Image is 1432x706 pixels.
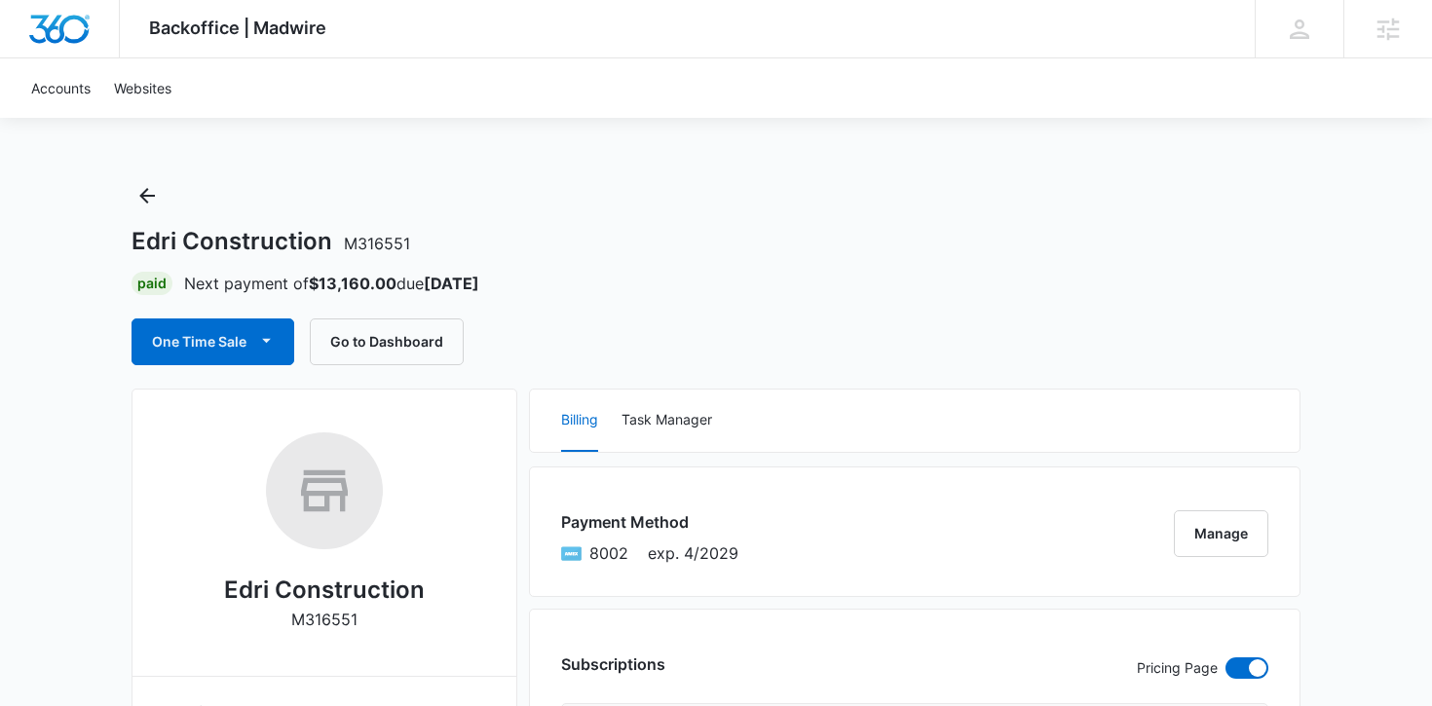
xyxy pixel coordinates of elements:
[344,234,410,253] span: M316551
[19,58,102,118] a: Accounts
[102,58,183,118] a: Websites
[648,541,738,565] span: exp. 4/2029
[622,390,712,452] button: Task Manager
[310,318,464,365] button: Go to Dashboard
[132,180,163,211] button: Back
[424,274,479,293] strong: [DATE]
[309,274,396,293] strong: $13,160.00
[132,318,294,365] button: One Time Sale
[1174,510,1268,557] button: Manage
[561,652,665,676] h3: Subscriptions
[1137,657,1218,679] p: Pricing Page
[149,18,326,38] span: Backoffice | Madwire
[132,227,410,256] h1: Edri Construction
[561,390,598,452] button: Billing
[132,272,172,295] div: Paid
[561,510,738,534] h3: Payment Method
[224,573,425,608] h2: Edri Construction
[184,272,479,295] p: Next payment of due
[589,541,628,565] span: American Express ending with
[291,608,358,631] p: M316551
